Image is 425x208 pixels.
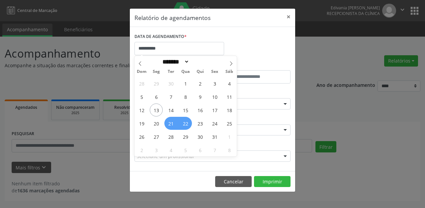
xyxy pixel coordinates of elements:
[135,117,148,130] span: Outubro 19, 2025
[134,32,187,42] label: DATA DE AGENDAMENTO
[194,143,207,156] span: Novembro 6, 2025
[164,104,177,116] span: Outubro 14, 2025
[137,153,194,160] span: Selecione um profissional
[150,130,163,143] span: Outubro 27, 2025
[223,143,236,156] span: Novembro 8, 2025
[223,90,236,103] span: Outubro 11, 2025
[194,90,207,103] span: Outubro 9, 2025
[150,90,163,103] span: Outubro 6, 2025
[164,117,177,130] span: Outubro 21, 2025
[208,104,221,116] span: Outubro 17, 2025
[282,9,295,25] button: Close
[150,77,163,90] span: Setembro 29, 2025
[135,130,148,143] span: Outubro 26, 2025
[208,117,221,130] span: Outubro 24, 2025
[223,104,236,116] span: Outubro 18, 2025
[135,77,148,90] span: Setembro 28, 2025
[164,143,177,156] span: Novembro 4, 2025
[208,130,221,143] span: Outubro 31, 2025
[223,130,236,143] span: Novembro 1, 2025
[160,58,189,65] select: Month
[134,70,149,74] span: Dom
[134,13,211,22] h5: Relatório de agendamentos
[179,90,192,103] span: Outubro 8, 2025
[179,130,192,143] span: Outubro 29, 2025
[164,130,177,143] span: Outubro 28, 2025
[150,104,163,116] span: Outubro 13, 2025
[135,143,148,156] span: Novembro 2, 2025
[194,130,207,143] span: Outubro 30, 2025
[254,176,291,187] button: Imprimir
[178,70,193,74] span: Qua
[223,117,236,130] span: Outubro 25, 2025
[215,176,252,187] button: Cancelar
[194,117,207,130] span: Outubro 23, 2025
[164,70,178,74] span: Ter
[179,117,192,130] span: Outubro 22, 2025
[194,104,207,116] span: Outubro 16, 2025
[194,77,207,90] span: Outubro 2, 2025
[135,104,148,116] span: Outubro 12, 2025
[179,77,192,90] span: Outubro 1, 2025
[208,90,221,103] span: Outubro 10, 2025
[208,143,221,156] span: Novembro 7, 2025
[179,143,192,156] span: Novembro 5, 2025
[164,90,177,103] span: Outubro 7, 2025
[179,104,192,116] span: Outubro 15, 2025
[150,117,163,130] span: Outubro 20, 2025
[189,58,211,65] input: Year
[223,77,236,90] span: Outubro 4, 2025
[208,70,222,74] span: Sex
[150,143,163,156] span: Novembro 3, 2025
[193,70,208,74] span: Qui
[135,90,148,103] span: Outubro 5, 2025
[214,60,291,70] label: ATÉ
[149,70,164,74] span: Seg
[164,77,177,90] span: Setembro 30, 2025
[222,70,237,74] span: Sáb
[208,77,221,90] span: Outubro 3, 2025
